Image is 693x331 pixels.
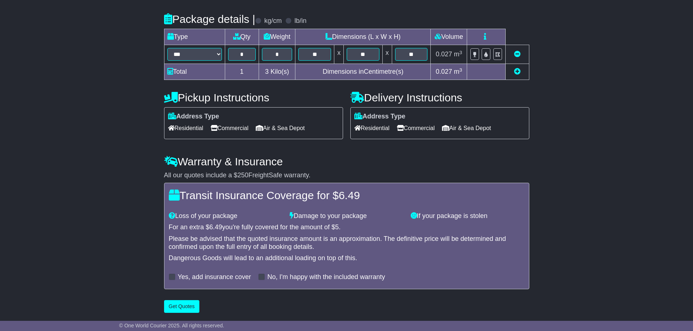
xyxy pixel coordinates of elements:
[164,156,529,167] h4: Warranty & Insurance
[225,64,259,80] td: 1
[164,92,343,104] h4: Pickup Instructions
[454,68,462,75] span: m
[119,323,224,328] span: © One World Courier 2025. All rights reserved.
[168,122,203,134] span: Residential
[164,300,200,313] button: Get Quotes
[169,189,525,201] h4: Transit Insurance Coverage for $
[436,68,452,75] span: 0.027
[335,223,339,231] span: 5
[459,50,462,55] sup: 3
[354,113,406,121] label: Address Type
[431,29,467,45] td: Volume
[256,122,305,134] span: Air & Sea Depot
[265,68,268,75] span: 3
[164,29,225,45] td: Type
[295,64,431,80] td: Dimensions in Centimetre(s)
[267,273,385,281] label: No, I'm happy with the included warranty
[210,223,222,231] span: 6.49
[442,122,491,134] span: Air & Sea Depot
[178,273,251,281] label: Yes, add insurance cover
[382,45,392,64] td: x
[454,51,462,58] span: m
[259,64,295,80] td: Kilo(s)
[211,122,248,134] span: Commercial
[354,122,390,134] span: Residential
[436,51,452,58] span: 0.027
[339,189,360,201] span: 6.49
[165,212,286,220] div: Loss of your package
[238,171,248,179] span: 250
[459,67,462,73] sup: 3
[514,68,521,75] a: Add new item
[407,212,528,220] div: If your package is stolen
[169,223,525,231] div: For an extra $ you're fully covered for the amount of $ .
[350,92,529,104] h4: Delivery Instructions
[169,235,525,251] div: Please be advised that the quoted insurance amount is an approximation. The definitive price will...
[225,29,259,45] td: Qty
[286,212,407,220] div: Damage to your package
[164,171,529,179] div: All our quotes include a $ FreightSafe warranty.
[264,17,282,25] label: kg/cm
[295,29,431,45] td: Dimensions (L x W x H)
[164,64,225,80] td: Total
[334,45,344,64] td: x
[294,17,306,25] label: lb/in
[164,13,255,25] h4: Package details |
[169,254,525,262] div: Dangerous Goods will lead to an additional loading on top of this.
[397,122,435,134] span: Commercial
[514,51,521,58] a: Remove this item
[259,29,295,45] td: Weight
[168,113,219,121] label: Address Type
